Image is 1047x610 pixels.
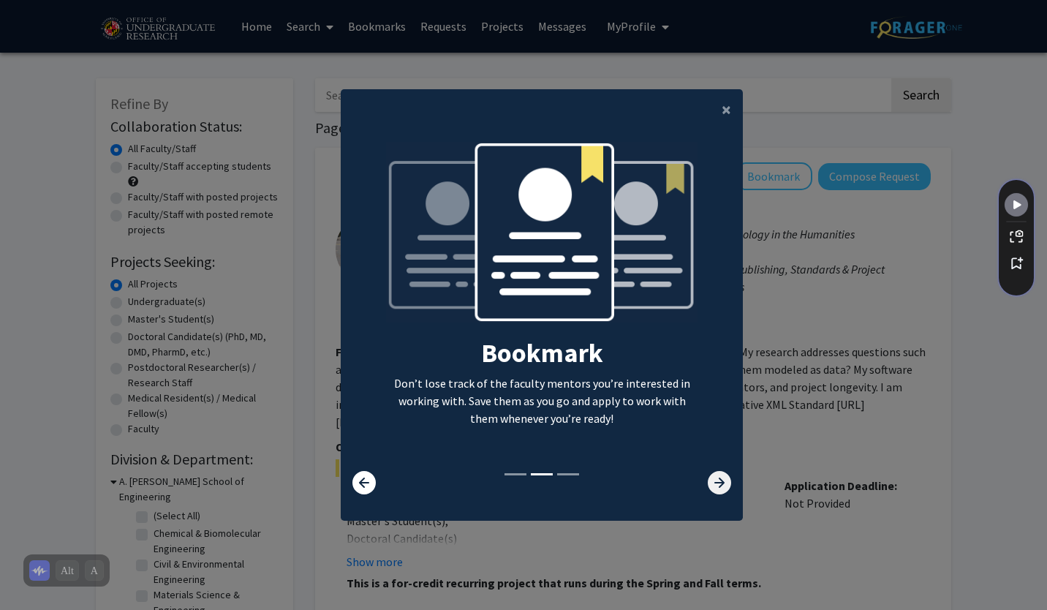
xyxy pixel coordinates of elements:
h2: Bookmark [386,337,698,369]
iframe: Chat [11,544,62,599]
img: bookmark [386,142,698,337]
button: Close [710,89,743,130]
span: × [722,98,731,121]
p: Don’t lose track of the faculty mentors you’re interested in working with. Save them as you go an... [386,374,698,427]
